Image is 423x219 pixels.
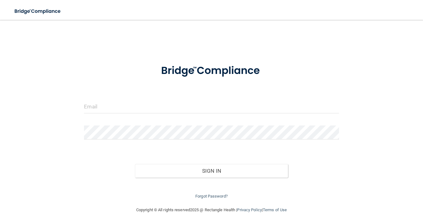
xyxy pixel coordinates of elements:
[195,194,228,198] a: Forgot Password?
[237,208,262,212] a: Privacy Policy
[150,57,273,84] img: bridge_compliance_login_screen.278c3ca4.svg
[9,5,67,18] img: bridge_compliance_login_screen.278c3ca4.svg
[84,99,339,113] input: Email
[263,208,287,212] a: Terms of Use
[135,164,288,178] button: Sign In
